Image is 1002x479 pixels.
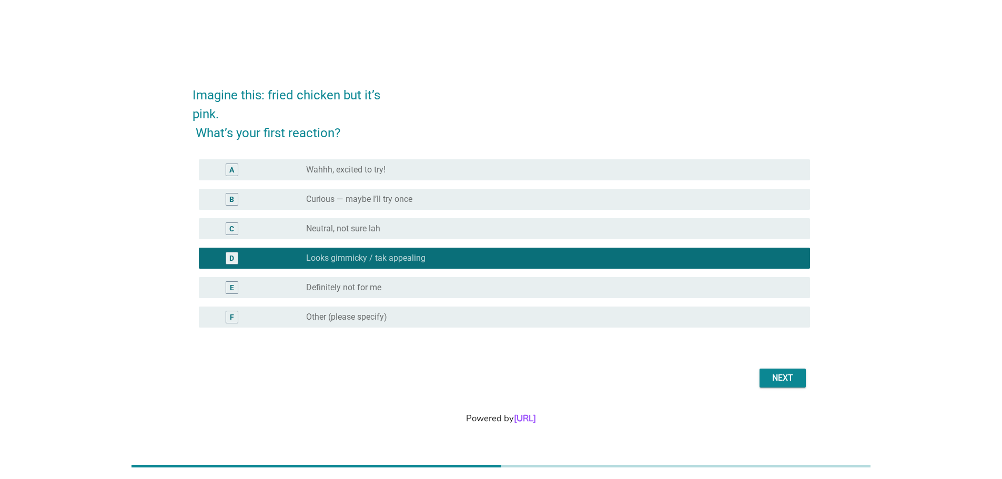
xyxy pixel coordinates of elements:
[13,412,989,425] div: Powered by
[229,223,234,234] div: C
[306,253,426,263] label: Looks gimmicky / tak appealing
[306,165,386,175] label: Wahhh, excited to try!
[768,372,797,384] div: Next
[514,412,536,424] a: [URL]
[230,311,234,322] div: F
[306,223,380,234] label: Neutral, not sure lah
[229,164,234,175] div: A
[230,282,234,293] div: E
[229,252,234,263] div: D
[306,194,412,205] label: Curious — maybe I’ll try once
[760,369,806,388] button: Next
[229,193,234,205] div: B
[306,282,381,293] label: Definitely not for me
[306,312,387,322] label: Other (please specify)
[193,75,810,142] h2: Imagine this: fried chicken but it’s pink. What’s your first reaction?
